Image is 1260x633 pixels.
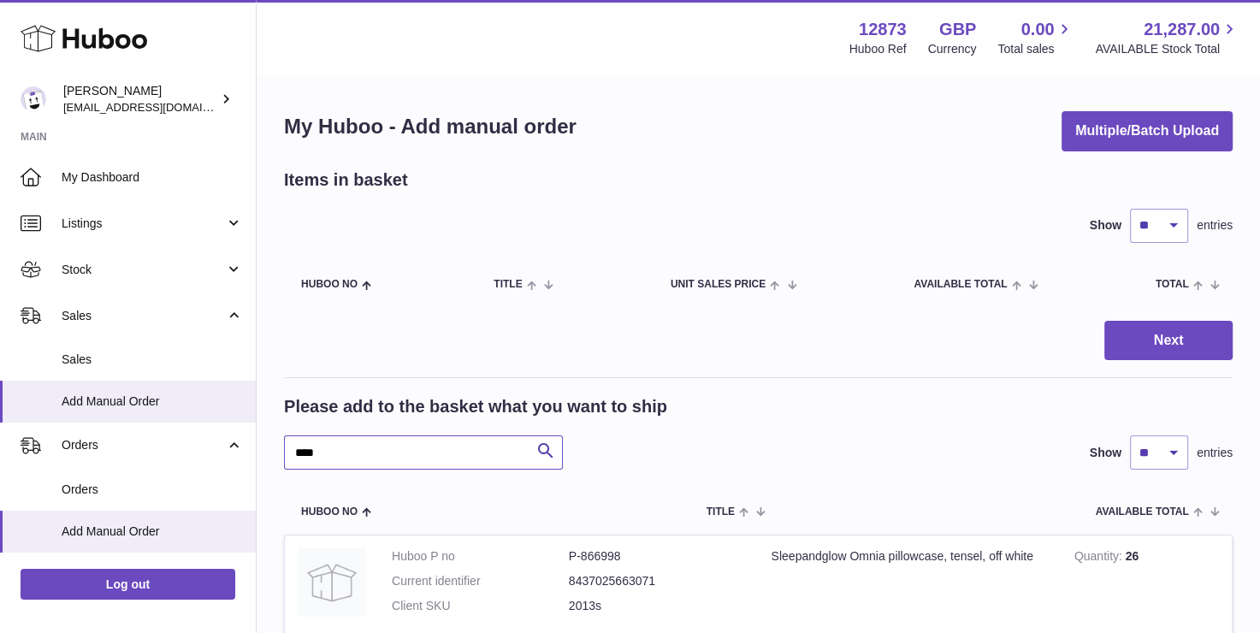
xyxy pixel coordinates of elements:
a: Log out [21,569,235,600]
h2: Items in basket [284,169,408,192]
dt: Current identifier [392,573,569,589]
span: Huboo no [301,279,358,290]
span: Stock [62,262,225,278]
span: Total sales [997,41,1074,57]
span: Title [494,279,522,290]
span: AVAILABLE Total [1096,506,1189,518]
label: Show [1090,217,1121,234]
span: Orders [62,437,225,453]
span: AVAILABLE Stock Total [1095,41,1239,57]
strong: GBP [939,18,976,41]
img: Sleepandglow Omnia pillowcase, tensel, off white [298,548,366,617]
div: [PERSON_NAME] [63,83,217,115]
strong: 12873 [859,18,907,41]
dt: Client SKU [392,598,569,614]
a: 21,287.00 AVAILABLE Stock Total [1095,18,1239,57]
dd: 8437025663071 [569,573,746,589]
label: Show [1090,445,1121,461]
span: Title [707,506,735,518]
img: tikhon.oleinikov@sleepandglow.com [21,86,46,112]
span: Unit Sales Price [671,279,766,290]
dd: P-866998 [569,548,746,565]
span: Huboo no [301,506,358,518]
span: 21,287.00 [1144,18,1220,41]
span: Listings [62,216,225,232]
span: 0.00 [1021,18,1055,41]
span: Sales [62,308,225,324]
h1: My Huboo - Add manual order [284,113,577,140]
div: Currency [928,41,977,57]
button: Multiple/Batch Upload [1062,111,1233,151]
span: Add Manual Order [62,393,243,410]
h2: Please add to the basket what you want to ship [284,395,667,418]
span: Total [1156,279,1189,290]
span: entries [1197,445,1233,461]
button: Next [1104,321,1233,361]
a: 0.00 Total sales [997,18,1074,57]
div: Huboo Ref [849,41,907,57]
span: Sales [62,352,243,368]
span: [EMAIL_ADDRESS][DOMAIN_NAME] [63,100,251,114]
dd: 2013s [569,598,746,614]
span: AVAILABLE Total [914,279,1007,290]
span: Orders [62,482,243,498]
strong: Quantity [1074,549,1126,567]
span: entries [1197,217,1233,234]
span: Add Manual Order [62,524,243,540]
dt: Huboo P no [392,548,569,565]
span: My Dashboard [62,169,243,186]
